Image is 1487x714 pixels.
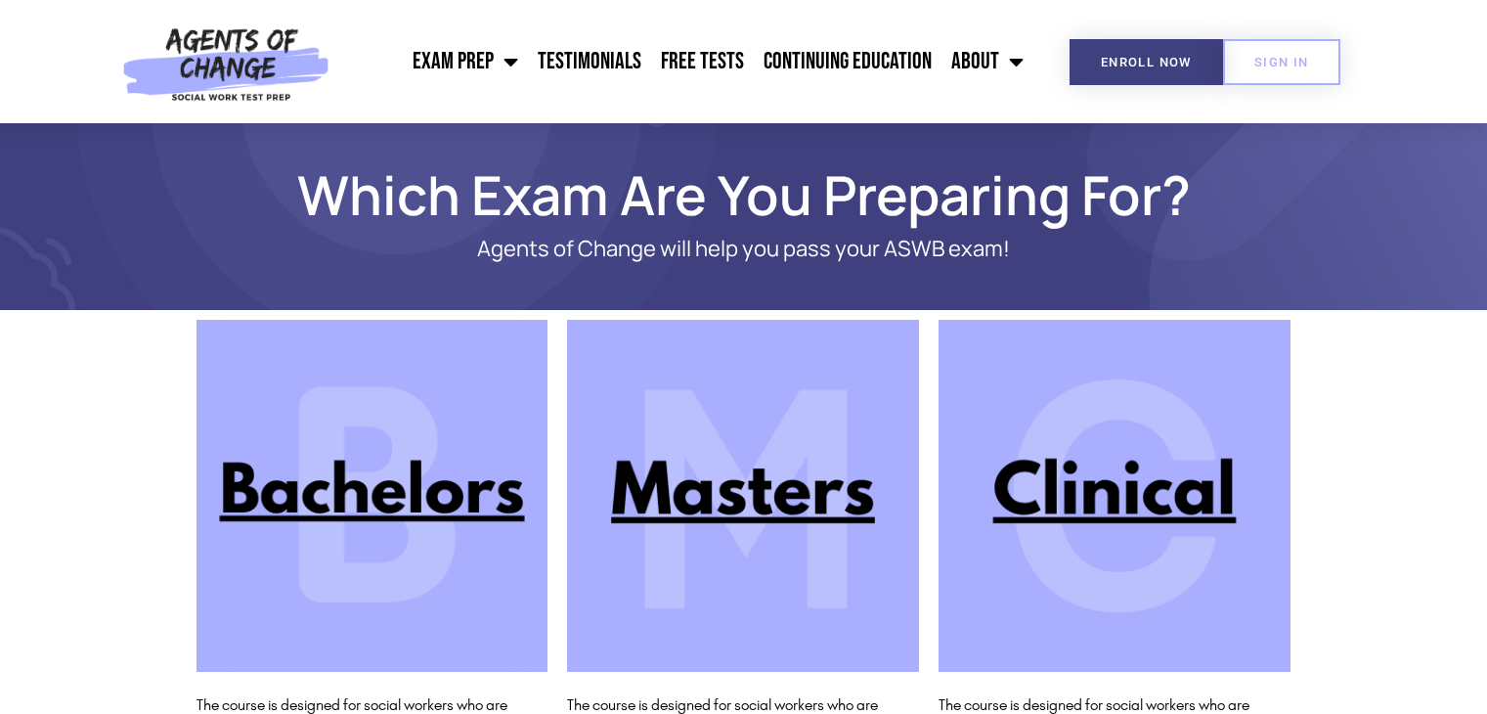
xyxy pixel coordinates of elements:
[528,37,651,86] a: Testimonials
[339,37,1033,86] nav: Menu
[941,37,1033,86] a: About
[1101,56,1192,68] span: Enroll Now
[265,237,1223,261] p: Agents of Change will help you pass your ASWB exam!
[403,37,528,86] a: Exam Prep
[754,37,941,86] a: Continuing Education
[651,37,754,86] a: Free Tests
[1254,56,1309,68] span: SIGN IN
[1070,39,1223,85] a: Enroll Now
[1223,39,1340,85] a: SIGN IN
[187,172,1301,217] h1: Which Exam Are You Preparing For?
